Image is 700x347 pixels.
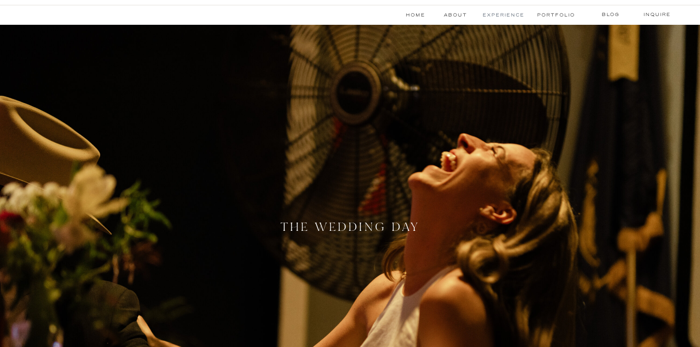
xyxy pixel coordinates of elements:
a: experience [483,11,525,19]
a: Portfolio [537,11,574,19]
a: blog [592,11,630,18]
h2: the wedding day [279,222,422,236]
a: Home [404,11,426,19]
a: Inquire [640,11,674,18]
a: About [444,11,465,19]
